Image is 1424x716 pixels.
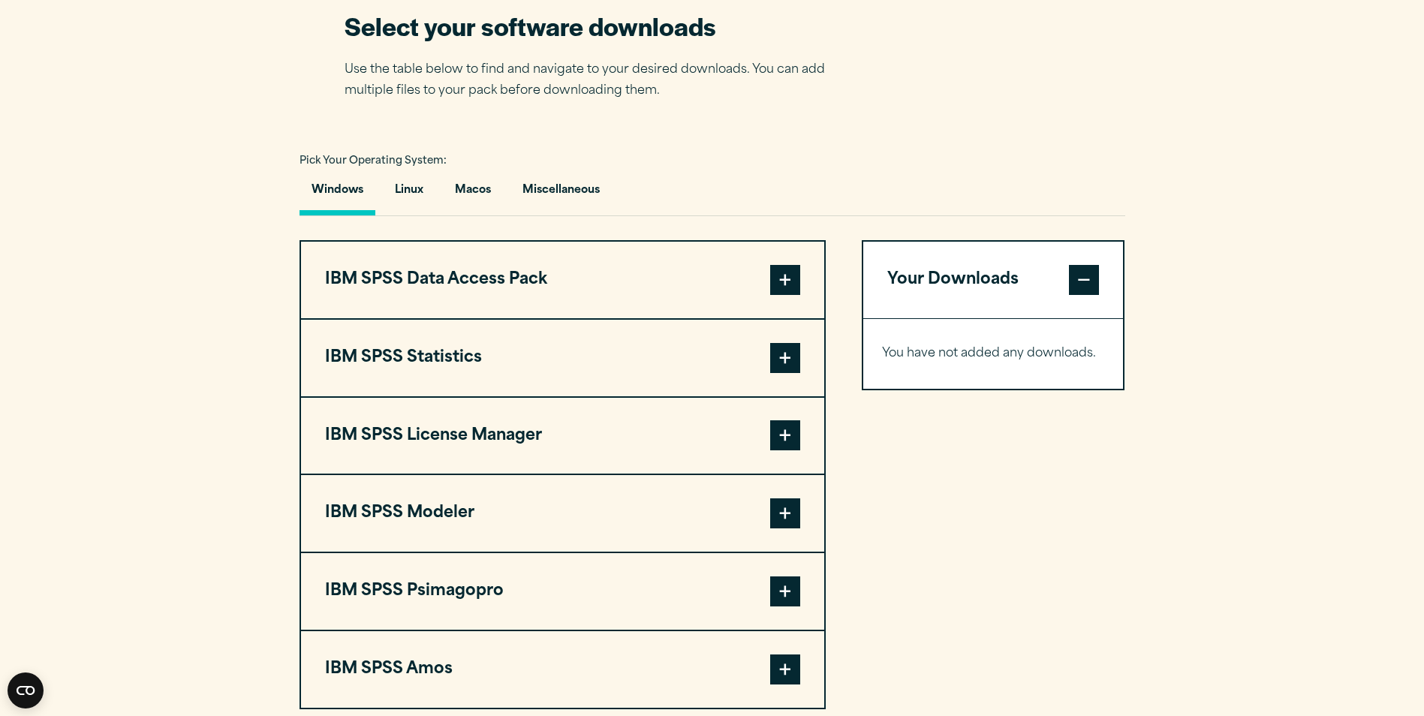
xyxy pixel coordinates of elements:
[300,156,447,166] span: Pick Your Operating System:
[301,320,824,396] button: IBM SPSS Statistics
[301,475,824,552] button: IBM SPSS Modeler
[8,672,44,708] button: Open CMP widget
[345,59,847,103] p: Use the table below to find and navigate to your desired downloads. You can add multiple files to...
[510,173,612,215] button: Miscellaneous
[300,173,375,215] button: Windows
[863,242,1124,318] button: Your Downloads
[443,173,503,215] button: Macos
[301,242,824,318] button: IBM SPSS Data Access Pack
[301,398,824,474] button: IBM SPSS License Manager
[863,318,1124,389] div: Your Downloads
[8,672,44,708] div: CookieBot Widget Contents
[345,9,847,43] h2: Select your software downloads
[383,173,435,215] button: Linux
[301,553,824,630] button: IBM SPSS Psimagopro
[8,672,44,708] svg: CookieBot Widget Icon
[882,343,1105,365] p: You have not added any downloads.
[301,631,824,708] button: IBM SPSS Amos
